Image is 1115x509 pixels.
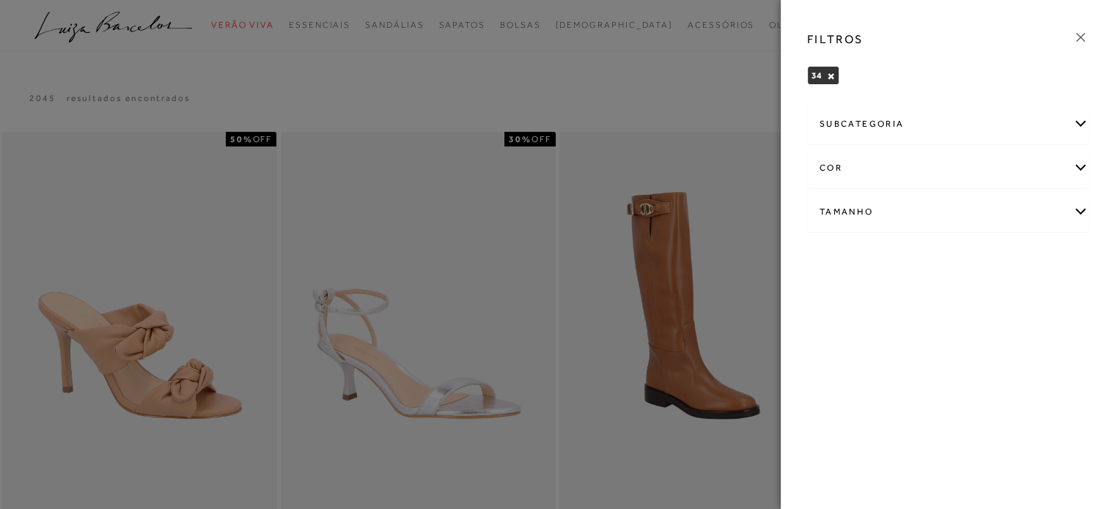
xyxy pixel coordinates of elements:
h3: FILTROS [807,31,864,48]
span: 34 [812,70,822,81]
button: 34 Close [827,71,835,81]
div: cor [808,149,1088,187]
div: subcategoria [808,105,1088,144]
div: Tamanho [808,193,1088,231]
